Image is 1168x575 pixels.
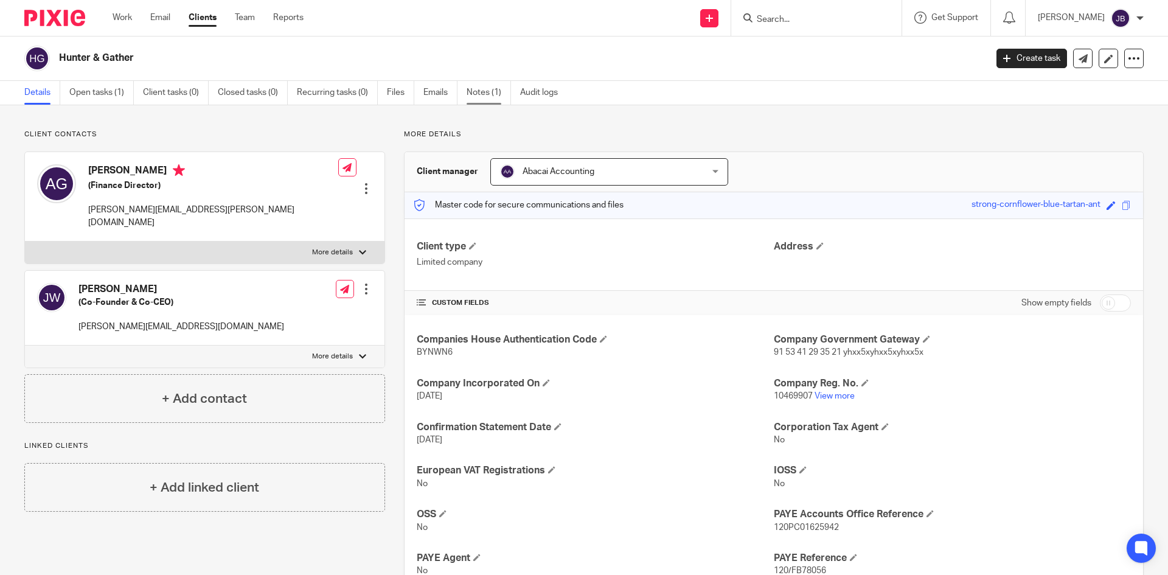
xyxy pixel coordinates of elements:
[774,566,826,575] span: 120/FB78056
[774,392,813,400] span: 10469907
[500,164,515,179] img: svg%3E
[189,12,217,24] a: Clients
[417,166,478,178] h3: Client manager
[774,421,1131,434] h4: Corporation Tax Agent
[417,479,428,488] span: No
[69,81,134,105] a: Open tasks (1)
[312,248,353,257] p: More details
[417,508,774,521] h4: OSS
[417,566,428,575] span: No
[162,389,247,408] h4: + Add contact
[774,377,1131,390] h4: Company Reg. No.
[417,298,774,308] h4: CUSTOM FIELDS
[24,46,50,71] img: svg%3E
[774,240,1131,253] h4: Address
[417,436,442,444] span: [DATE]
[774,348,923,357] span: 91 53 41 29 35 21 yhxx5xyhxx5xyhxx5x
[24,441,385,451] p: Linked clients
[312,352,353,361] p: More details
[774,523,839,532] span: 120PC01625942
[417,523,428,532] span: No
[37,164,76,203] img: svg%3E
[143,81,209,105] a: Client tasks (0)
[417,464,774,477] h4: European VAT Registrations
[88,164,338,179] h4: [PERSON_NAME]
[417,552,774,565] h4: PAYE Agent
[774,479,785,488] span: No
[150,478,259,497] h4: + Add linked client
[417,377,774,390] h4: Company Incorporated On
[59,52,794,64] h2: Hunter & Gather
[387,81,414,105] a: Files
[774,464,1131,477] h4: IOSS
[417,348,453,357] span: BYNWN6
[467,81,511,105] a: Notes (1)
[235,12,255,24] a: Team
[88,204,338,229] p: [PERSON_NAME][EMAIL_ADDRESS][PERSON_NAME][DOMAIN_NAME]
[88,179,338,192] h5: (Finance Director)
[1038,12,1105,24] p: [PERSON_NAME]
[297,81,378,105] a: Recurring tasks (0)
[774,552,1131,565] h4: PAYE Reference
[78,321,284,333] p: [PERSON_NAME][EMAIL_ADDRESS][DOMAIN_NAME]
[520,81,567,105] a: Audit logs
[996,49,1067,68] a: Create task
[24,10,85,26] img: Pixie
[417,333,774,346] h4: Companies House Authentication Code
[931,13,978,22] span: Get Support
[774,436,785,444] span: No
[815,392,855,400] a: View more
[417,240,774,253] h4: Client type
[1021,297,1091,309] label: Show empty fields
[972,198,1100,212] div: strong-cornflower-blue-tartan-ant
[24,81,60,105] a: Details
[523,167,594,176] span: Abacai Accounting
[273,12,304,24] a: Reports
[417,421,774,434] h4: Confirmation Statement Date
[150,12,170,24] a: Email
[113,12,132,24] a: Work
[417,256,774,268] p: Limited company
[774,508,1131,521] h4: PAYE Accounts Office Reference
[404,130,1144,139] p: More details
[78,296,284,308] h5: (Co-Founder & Co-CEO)
[37,283,66,312] img: svg%3E
[78,283,284,296] h4: [PERSON_NAME]
[417,392,442,400] span: [DATE]
[218,81,288,105] a: Closed tasks (0)
[1111,9,1130,28] img: svg%3E
[24,130,385,139] p: Client contacts
[774,333,1131,346] h4: Company Government Gateway
[414,199,624,211] p: Master code for secure communications and files
[756,15,865,26] input: Search
[423,81,457,105] a: Emails
[173,164,185,176] i: Primary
